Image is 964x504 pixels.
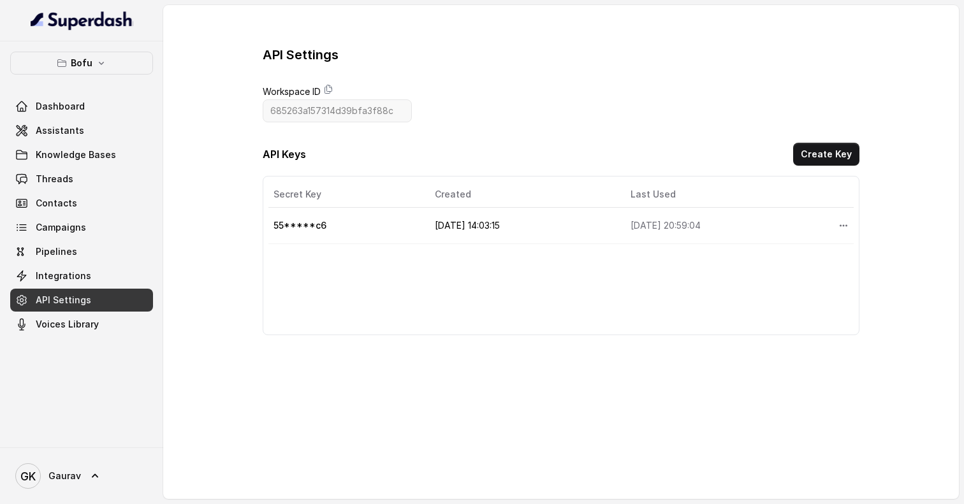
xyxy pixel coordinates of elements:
[10,119,153,142] a: Assistants
[263,46,339,64] h3: API Settings
[71,55,92,71] p: Bofu
[10,95,153,118] a: Dashboard
[263,84,321,99] label: Workspace ID
[20,470,36,483] text: GK
[31,10,133,31] img: light.svg
[10,192,153,215] a: Contacts
[48,470,81,482] span: Gaurav
[832,214,855,237] button: More options
[36,294,91,306] span: API Settings
[10,52,153,75] button: Bofu
[10,216,153,239] a: Campaigns
[36,221,86,234] span: Campaigns
[36,173,73,185] span: Threads
[36,197,77,210] span: Contacts
[620,208,828,244] td: [DATE] 20:59:04
[263,147,306,162] h3: API Keys
[36,245,77,258] span: Pipelines
[36,124,84,137] span: Assistants
[425,182,620,208] th: Created
[10,168,153,191] a: Threads
[36,318,99,331] span: Voices Library
[620,182,828,208] th: Last Used
[10,313,153,336] a: Voices Library
[36,270,91,282] span: Integrations
[10,264,153,287] a: Integrations
[10,289,153,312] a: API Settings
[36,148,116,161] span: Knowledge Bases
[10,143,153,166] a: Knowledge Bases
[36,100,85,113] span: Dashboard
[10,240,153,263] a: Pipelines
[10,458,153,494] a: Gaurav
[268,182,425,208] th: Secret Key
[425,208,620,244] td: [DATE] 14:03:15
[793,143,859,166] button: Create Key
